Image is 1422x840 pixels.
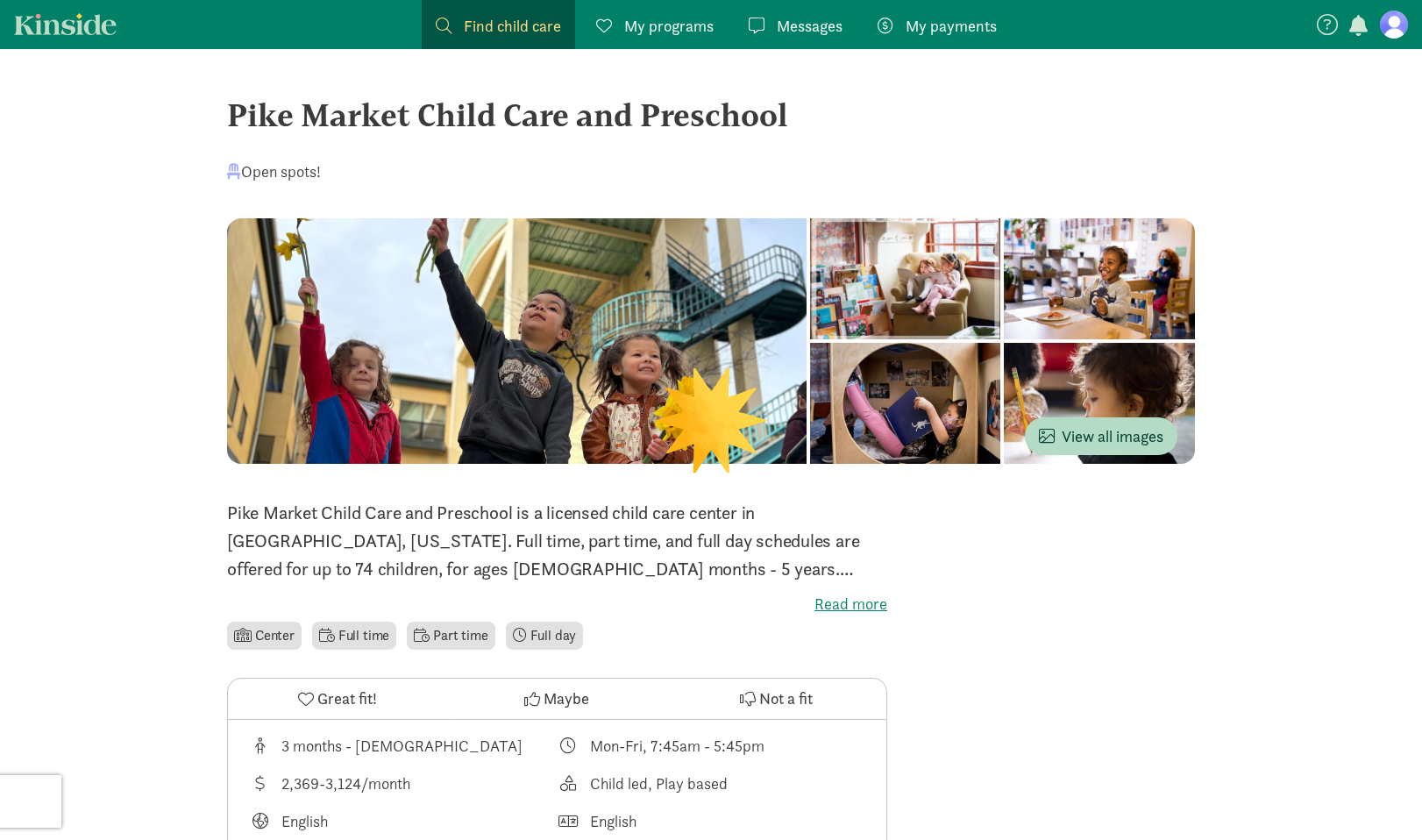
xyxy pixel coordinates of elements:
li: Full time [312,622,396,650]
div: Open spots! [227,160,321,183]
span: My programs [624,14,714,38]
span: Great fit! [317,687,377,710]
a: Kinside [14,13,117,35]
div: Pike Market Child Care and Preschool [227,91,1195,139]
li: Center [227,622,302,650]
span: My payments [906,14,997,38]
div: English [281,809,328,833]
li: Part time [407,622,494,650]
div: Class schedule [558,734,866,758]
div: Languages spoken [558,809,866,833]
div: This provider's education philosophy [558,772,866,795]
div: English [590,809,636,833]
span: Maybe [544,687,589,710]
div: Mon-Fri, 7:45am - 5:45pm [590,734,764,758]
button: Not a fit [667,679,886,719]
div: Average tuition for this program [249,772,558,795]
div: 3 months - [DEMOGRAPHIC_DATA] [281,734,523,758]
button: Great fit! [228,679,447,719]
div: Child led, Play based [590,772,728,795]
li: Full day [506,622,584,650]
label: Read more [227,594,887,615]
div: Languages taught [249,809,558,833]
div: Age range for children that this provider cares for [249,734,558,758]
p: Pike Market Child Care and Preschool is a licensed child care center in [GEOGRAPHIC_DATA], [US_ST... [227,499,887,583]
button: Maybe [447,679,666,719]
span: Messages [777,14,843,38]
span: Find child care [464,14,561,38]
span: View all images [1039,424,1163,448]
div: 2,369-3,124/month [281,772,410,795]
span: Not a fit [759,687,813,710]
button: View all images [1025,417,1177,455]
